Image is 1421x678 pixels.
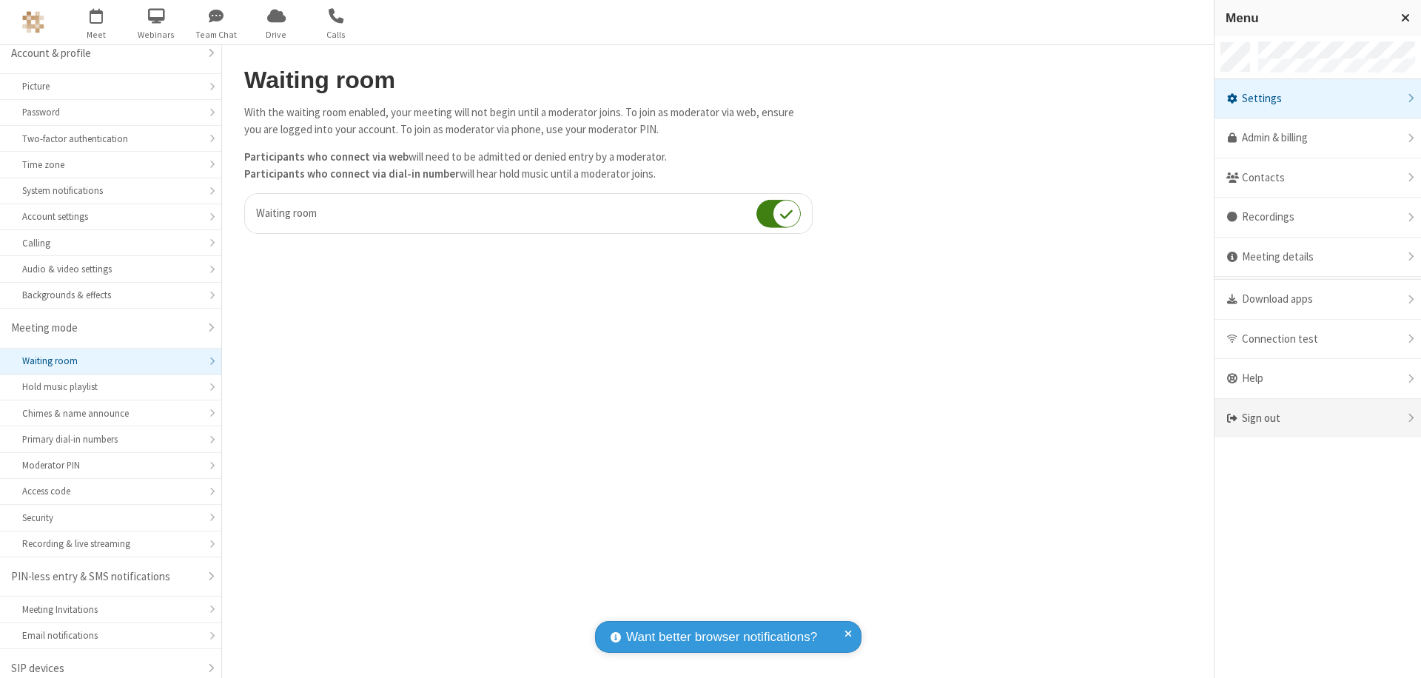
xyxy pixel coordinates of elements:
[1215,359,1421,399] div: Help
[22,511,199,525] div: Security
[1215,280,1421,320] div: Download apps
[256,206,317,220] span: Waiting room
[22,537,199,551] div: Recording & live streaming
[22,209,199,224] div: Account settings
[22,628,199,642] div: Email notifications
[1215,198,1421,238] div: Recordings
[22,158,199,172] div: Time zone
[244,149,813,182] p: will need to be admitted or denied entry by a moderator. will hear hold music until a moderator j...
[22,236,199,250] div: Calling
[22,380,199,394] div: Hold music playlist
[1226,11,1388,25] h3: Menu
[22,288,199,302] div: Backgrounds & effects
[22,132,199,146] div: Two-factor authentication
[22,406,199,420] div: Chimes & name announce
[626,628,817,647] span: Want better browser notifications?
[22,432,199,446] div: Primary dial-in numbers
[309,28,364,41] span: Calls
[1215,118,1421,158] a: Admin & billing
[249,28,304,41] span: Drive
[11,568,199,585] div: PIN-less entry & SMS notifications
[22,11,44,33] img: QA Selenium DO NOT DELETE OR CHANGE
[22,184,199,198] div: System notifications
[1384,640,1410,668] iframe: Chat
[22,603,199,617] div: Meeting Invitations
[244,67,813,93] h2: Waiting room
[22,458,199,472] div: Moderator PIN
[244,167,460,181] b: Participants who connect via dial-in number
[22,105,199,119] div: Password
[244,150,409,164] b: Participants who connect via web
[129,28,184,41] span: Webinars
[1215,320,1421,360] div: Connection test
[1215,238,1421,278] div: Meeting details
[1215,399,1421,438] div: Sign out
[22,354,199,368] div: Waiting room
[69,28,124,41] span: Meet
[11,320,199,337] div: Meeting mode
[22,262,199,276] div: Audio & video settings
[22,484,199,498] div: Access code
[189,28,244,41] span: Team Chat
[244,104,813,138] p: With the waiting room enabled, your meeting will not begin until a moderator joins. To join as mo...
[22,79,199,93] div: Picture
[11,45,199,62] div: Account & profile
[1215,79,1421,119] div: Settings
[1215,158,1421,198] div: Contacts
[11,660,199,677] div: SIP devices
